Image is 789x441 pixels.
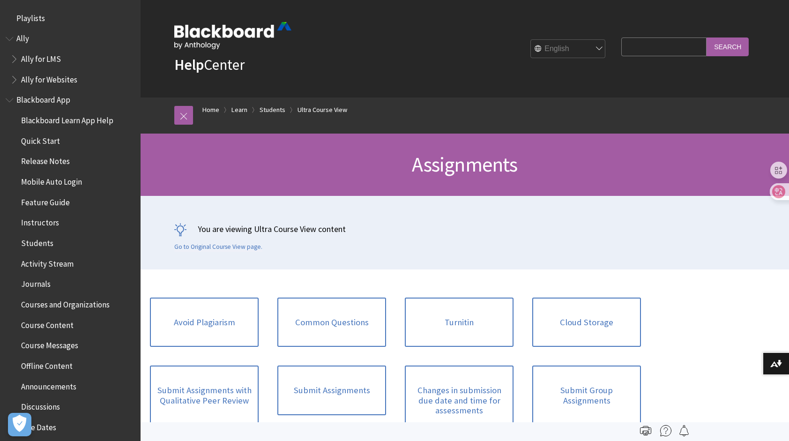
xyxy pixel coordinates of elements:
[231,104,247,116] a: Learn
[298,104,347,116] a: Ultra Course View
[21,215,59,228] span: Instructors
[405,298,514,347] a: Turnitin
[21,235,53,248] span: Students
[174,55,204,74] strong: Help
[174,223,755,235] p: You are viewing Ultra Course View content
[277,366,386,415] a: Submit Assignments
[531,40,606,59] select: Site Language Selector
[16,92,70,105] span: Blackboard App
[21,379,76,391] span: Announcements
[16,10,45,23] span: Playlists
[21,297,110,309] span: Courses and Organizations
[21,358,73,371] span: Offline Content
[412,151,517,177] span: Assignments
[21,194,70,207] span: Feature Guide
[174,243,262,251] a: Go to Original Course View page.
[21,133,60,146] span: Quick Start
[277,298,386,347] a: Common Questions
[174,22,291,49] img: Blackboard by Anthology
[21,112,113,125] span: Blackboard Learn App Help
[532,298,641,347] a: Cloud Storage
[16,31,29,44] span: Ally
[174,55,245,74] a: HelpCenter
[678,425,690,436] img: Follow this page
[21,256,74,269] span: Activity Stream
[21,399,60,411] span: Discussions
[8,413,31,436] button: Open Preferences
[640,425,651,436] img: Print
[532,366,641,425] a: Submit Group Assignments
[150,298,259,347] a: Avoid Plagiarism
[660,425,671,436] img: More help
[6,10,135,26] nav: Book outline for Playlists
[21,154,70,166] span: Release Notes
[707,37,749,56] input: Search
[21,51,61,64] span: Ally for LMS
[405,366,514,435] a: Changes in submission due date and time for assessments
[6,31,135,88] nav: Book outline for Anthology Ally Help
[260,104,285,116] a: Students
[21,338,78,351] span: Course Messages
[21,317,74,330] span: Course Content
[202,104,219,116] a: Home
[21,174,82,187] span: Mobile Auto Login
[21,277,51,289] span: Journals
[150,366,259,425] a: Submit Assignments with Qualitative Peer Review
[21,419,56,432] span: Due Dates
[21,72,77,84] span: Ally for Websites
